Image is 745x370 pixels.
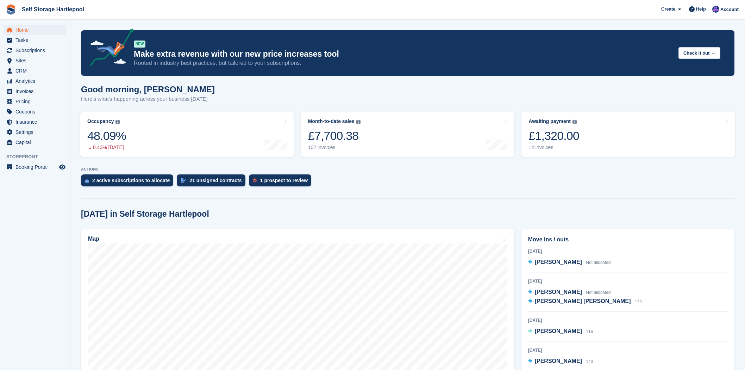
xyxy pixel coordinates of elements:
a: menu [4,25,67,35]
a: menu [4,117,67,127]
span: 144 [635,299,642,304]
a: menu [4,66,67,76]
a: menu [4,97,67,106]
span: Capital [15,137,58,147]
div: £1,320.00 [528,129,579,143]
span: Not allocated [586,290,611,295]
span: [PERSON_NAME] [535,289,582,295]
a: 1 prospect to review [249,174,315,190]
a: menu [4,137,67,147]
a: Awaiting payment £1,320.00 14 invoices [521,112,735,157]
div: [DATE] [528,278,728,284]
div: 2 active subscriptions to allocate [92,178,170,183]
div: 14 invoices [528,144,579,150]
span: [PERSON_NAME] [535,358,582,364]
span: Account [720,6,739,13]
span: 116 [586,329,593,334]
span: Invoices [15,86,58,96]
h2: Move ins / outs [528,235,728,244]
span: CRM [15,66,58,76]
a: menu [4,107,67,117]
img: prospect-51fa495bee0391a8d652442698ab0144808aea92771e9ea1ae160a38d050c398.svg [253,178,257,183]
img: stora-icon-8386f47178a22dfd0bd8f6a31ec36ba5ce8667c1dd55bd0f319d3a0aa187defe.svg [6,4,16,15]
span: [PERSON_NAME] [535,328,582,334]
a: menu [4,86,67,96]
a: [PERSON_NAME] [PERSON_NAME] 144 [528,297,642,306]
img: contract_signature_icon-13c848040528278c33f63329250d36e43548de30e8caae1d1a13099fd9432cc5.svg [181,178,186,183]
a: menu [4,76,67,86]
img: icon-info-grey-7440780725fd019a000dd9b08b2336e03edf1995a4989e88bcd33f0948082b44.svg [115,120,120,124]
a: Preview store [58,163,67,171]
img: price-adjustments-announcement-icon-8257ccfd72463d97f412b2fc003d46551f7dbcb40ab6d574587a9cd5c0d94... [84,29,133,69]
a: menu [4,56,67,66]
h2: [DATE] in Self Storage Hartlepool [81,209,209,219]
img: active_subscription_to_allocate_icon-d502201f5373d7db506a760aba3b589e785aa758c864c3986d89f69b8ff3... [85,178,89,183]
div: 21 unsigned contracts [189,178,242,183]
h2: Map [88,236,99,242]
div: Awaiting payment [528,118,571,124]
span: 140 [586,359,593,364]
span: Not allocated [586,260,611,265]
span: Settings [15,127,58,137]
img: Sean Wood [712,6,719,13]
div: [DATE] [528,248,728,254]
a: [PERSON_NAME] 140 [528,357,593,366]
span: [PERSON_NAME] [PERSON_NAME] [535,298,631,304]
span: [PERSON_NAME] [535,259,582,265]
p: Make extra revenue with our new price increases tool [134,49,673,59]
div: 102 invoices [308,144,361,150]
a: Occupancy 48.09% 0.43% [DATE] [80,112,294,157]
a: 2 active subscriptions to allocate [81,174,177,190]
div: [DATE] [528,317,728,323]
p: Here's what's happening across your business [DATE] [81,95,215,103]
img: icon-info-grey-7440780725fd019a000dd9b08b2336e03edf1995a4989e88bcd33f0948082b44.svg [572,120,577,124]
span: Analytics [15,76,58,86]
div: 0.43% [DATE] [87,144,126,150]
span: Booking Portal [15,162,58,172]
a: menu [4,127,67,137]
span: Home [15,25,58,35]
span: Tasks [15,35,58,45]
span: Pricing [15,97,58,106]
a: menu [4,162,67,172]
div: 1 prospect to review [260,178,308,183]
span: Coupons [15,107,58,117]
span: Subscriptions [15,45,58,55]
h1: Good morning, [PERSON_NAME] [81,85,215,94]
a: [PERSON_NAME] Not allocated [528,288,611,297]
div: [DATE] [528,347,728,353]
div: NEW [134,41,145,48]
div: £7,700.38 [308,129,361,143]
a: Month-to-date sales £7,700.38 102 invoices [301,112,515,157]
span: Create [661,6,675,13]
a: [PERSON_NAME] 116 [528,327,593,336]
a: [PERSON_NAME] Not allocated [528,258,611,267]
span: Storefront [6,153,70,160]
span: Insurance [15,117,58,127]
button: Check it out → [678,47,720,59]
span: Help [696,6,706,13]
p: ACTIONS [81,167,734,172]
a: 21 unsigned contracts [177,174,249,190]
div: Occupancy [87,118,114,124]
a: Self Storage Hartlepool [19,4,87,15]
div: 48.09% [87,129,126,143]
span: Sites [15,56,58,66]
p: Rooted in industry best practices, but tailored to your subscriptions. [134,59,673,67]
div: Month-to-date sales [308,118,355,124]
img: icon-info-grey-7440780725fd019a000dd9b08b2336e03edf1995a4989e88bcd33f0948082b44.svg [356,120,361,124]
a: menu [4,35,67,45]
a: menu [4,45,67,55]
